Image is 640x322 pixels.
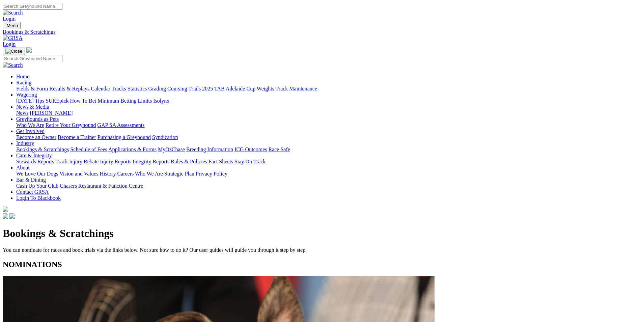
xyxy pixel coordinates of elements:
[3,227,637,240] h1: Bookings & Scratchings
[208,159,233,164] a: Fact Sheets
[128,86,147,91] a: Statistics
[152,134,178,140] a: Syndication
[164,171,194,177] a: Strategic Plan
[16,110,637,116] div: News & Media
[26,47,32,53] img: logo-grsa-white.png
[16,171,58,177] a: We Love Our Dogs
[16,177,46,183] a: Bar & Dining
[100,159,131,164] a: Injury Reports
[112,86,126,91] a: Tracks
[16,92,37,98] a: Wagering
[268,146,290,152] a: Race Safe
[16,134,56,140] a: Become an Owner
[3,35,23,41] img: GRSA
[153,98,169,104] a: Isolynx
[148,86,166,91] a: Grading
[16,134,637,140] div: Get Involved
[135,171,163,177] a: Who We Are
[3,207,8,212] img: logo-grsa-white.png
[59,171,98,177] a: Vision and Values
[16,146,69,152] a: Bookings & Scratchings
[3,22,21,29] button: Toggle navigation
[16,171,637,177] div: About
[3,29,637,35] a: Bookings & Scratchings
[16,146,637,153] div: Industry
[117,171,134,177] a: Careers
[234,159,266,164] a: Stay On Track
[3,213,8,219] img: facebook.svg
[202,86,255,91] a: 2025 TAB Adelaide Cup
[234,146,267,152] a: ICG Outcomes
[98,122,145,128] a: GAP SA Assessments
[167,86,187,91] a: Coursing
[7,23,18,28] span: Menu
[16,104,49,110] a: News & Media
[3,10,23,16] img: Search
[158,146,185,152] a: MyOzChase
[46,122,96,128] a: Retire Your Greyhound
[16,116,59,122] a: Greyhounds as Pets
[16,153,52,158] a: Care & Integrity
[46,98,68,104] a: SUREpick
[58,134,96,140] a: Become a Trainer
[16,165,30,170] a: About
[16,140,34,146] a: Industry
[16,80,31,85] a: Racing
[16,98,44,104] a: [DATE] Tips
[9,213,15,219] img: twitter.svg
[188,86,201,91] a: Trials
[3,48,25,55] button: Toggle navigation
[30,110,73,116] a: [PERSON_NAME]
[16,110,28,116] a: News
[257,86,274,91] a: Weights
[16,183,58,189] a: Cash Up Your Club
[5,49,22,54] img: Close
[70,146,107,152] a: Schedule of Fees
[49,86,89,91] a: Results & Replays
[3,260,637,269] h2: NOMINATIONS
[16,122,44,128] a: Who We Are
[276,86,317,91] a: Track Maintenance
[16,74,29,79] a: Home
[3,41,16,47] a: Login
[16,183,637,189] div: Bar & Dining
[98,134,151,140] a: Purchasing a Greyhound
[100,171,116,177] a: History
[171,159,207,164] a: Rules & Policies
[3,16,16,22] a: Login
[16,189,49,195] a: Contact GRSA
[55,159,99,164] a: Track Injury Rebate
[3,62,23,68] img: Search
[16,86,637,92] div: Racing
[70,98,96,104] a: How To Bet
[91,86,110,91] a: Calendar
[3,3,62,10] input: Search
[16,159,637,165] div: Care & Integrity
[16,86,48,91] a: Fields & Form
[133,159,169,164] a: Integrity Reports
[16,122,637,128] div: Greyhounds as Pets
[98,98,152,104] a: Minimum Betting Limits
[16,159,54,164] a: Stewards Reports
[60,183,143,189] a: Chasers Restaurant & Function Centre
[3,247,637,253] p: You can nominate for races and book trials via the links below. Not sure how to do it? Our user g...
[3,55,62,62] input: Search
[16,98,637,104] div: Wagering
[196,171,227,177] a: Privacy Policy
[186,146,233,152] a: Breeding Information
[108,146,157,152] a: Applications & Forms
[16,195,61,201] a: Login To Blackbook
[16,128,45,134] a: Get Involved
